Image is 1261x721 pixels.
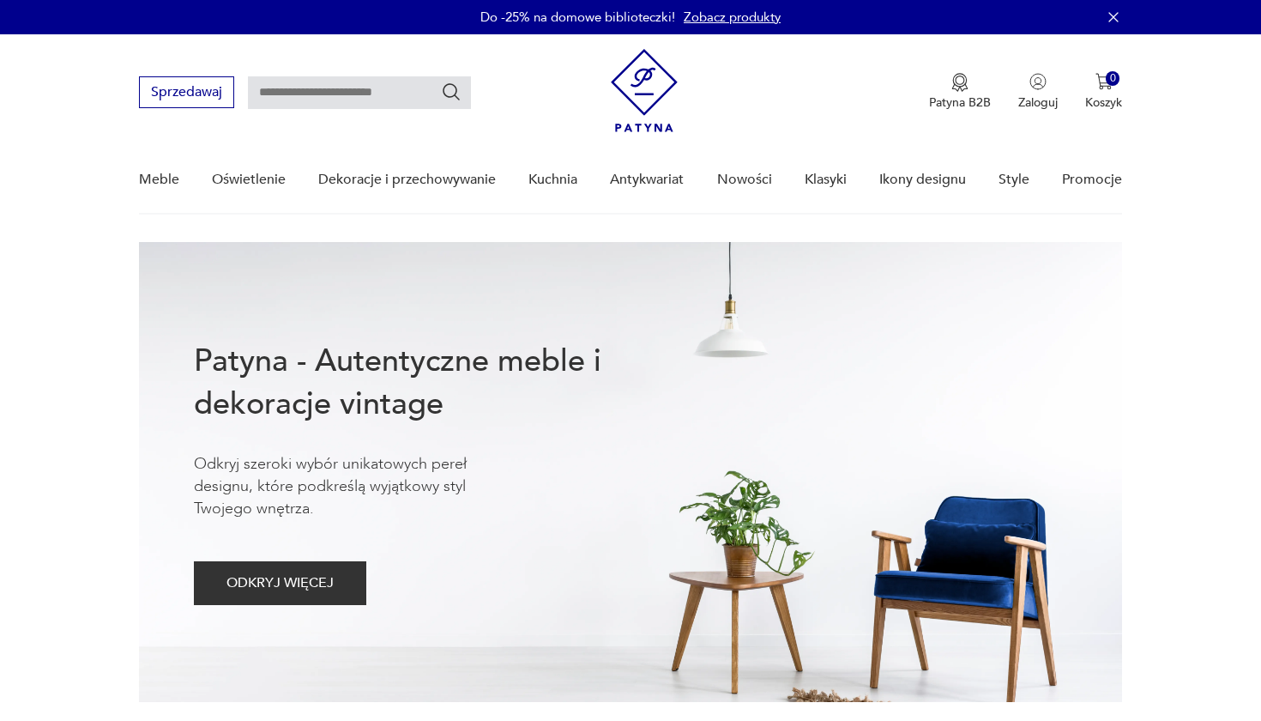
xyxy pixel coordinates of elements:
[951,73,968,92] img: Ikona medalu
[1106,71,1120,86] div: 0
[441,82,462,102] button: Szukaj
[717,147,772,213] a: Nowości
[929,94,991,111] p: Patyna B2B
[528,147,577,213] a: Kuchnia
[139,88,234,100] a: Sprzedawaj
[999,147,1029,213] a: Style
[929,73,991,111] button: Patyna B2B
[139,76,234,108] button: Sprzedawaj
[1029,73,1047,90] img: Ikonka użytkownika
[879,147,966,213] a: Ikony designu
[194,579,366,591] a: ODKRYJ WIĘCEJ
[194,561,366,605] button: ODKRYJ WIĘCEJ
[929,73,991,111] a: Ikona medaluPatyna B2B
[684,9,781,26] a: Zobacz produkty
[1085,94,1122,111] p: Koszyk
[1095,73,1113,90] img: Ikona koszyka
[139,147,179,213] a: Meble
[1018,94,1058,111] p: Zaloguj
[194,453,520,520] p: Odkryj szeroki wybór unikatowych pereł designu, które podkreślą wyjątkowy styl Twojego wnętrza.
[194,340,657,426] h1: Patyna - Autentyczne meble i dekoracje vintage
[805,147,847,213] a: Klasyki
[610,147,684,213] a: Antykwariat
[318,147,496,213] a: Dekoracje i przechowywanie
[1062,147,1122,213] a: Promocje
[611,49,678,132] img: Patyna - sklep z meblami i dekoracjami vintage
[212,147,286,213] a: Oświetlenie
[480,9,675,26] p: Do -25% na domowe biblioteczki!
[1018,73,1058,111] button: Zaloguj
[1085,73,1122,111] button: 0Koszyk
